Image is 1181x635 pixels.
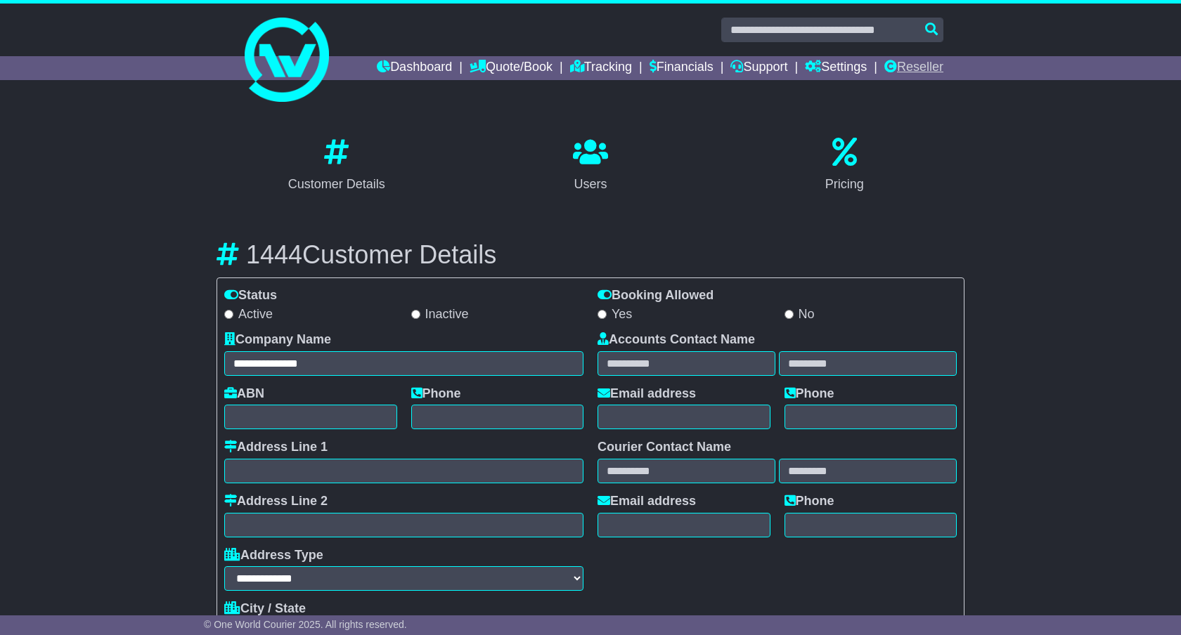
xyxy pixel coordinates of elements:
[598,310,607,319] input: Yes
[217,241,964,269] h3: Customer Details
[224,307,273,322] label: Active
[785,307,815,322] label: No
[224,386,264,402] label: ABN
[279,133,394,199] a: Customer Details
[650,56,714,80] a: Financials
[224,601,306,617] label: City / State
[805,56,867,80] a: Settings
[598,332,755,348] label: Accounts Contact Name
[377,56,452,80] a: Dashboard
[785,386,834,402] label: Phone
[816,133,873,199] a: Pricing
[224,310,233,319] input: Active
[598,440,731,455] label: Courier Contact Name
[570,56,632,80] a: Tracking
[598,288,714,303] label: Booking Allowed
[246,240,302,269] span: 1444
[224,494,328,509] label: Address Line 2
[598,307,632,322] label: Yes
[411,386,461,402] label: Phone
[288,175,385,194] div: Customer Details
[411,307,469,322] label: Inactive
[204,619,407,630] span: © One World Courier 2025. All rights reserved.
[825,175,864,194] div: Pricing
[564,133,617,199] a: Users
[785,494,834,509] label: Phone
[470,56,553,80] a: Quote/Book
[884,56,943,80] a: Reseller
[730,56,787,80] a: Support
[785,310,794,319] input: No
[224,440,328,455] label: Address Line 1
[224,332,331,348] label: Company Name
[573,175,608,194] div: Users
[224,288,277,303] label: Status
[411,310,420,319] input: Inactive
[598,386,696,402] label: Email address
[598,494,696,509] label: Email address
[224,548,323,563] label: Address Type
